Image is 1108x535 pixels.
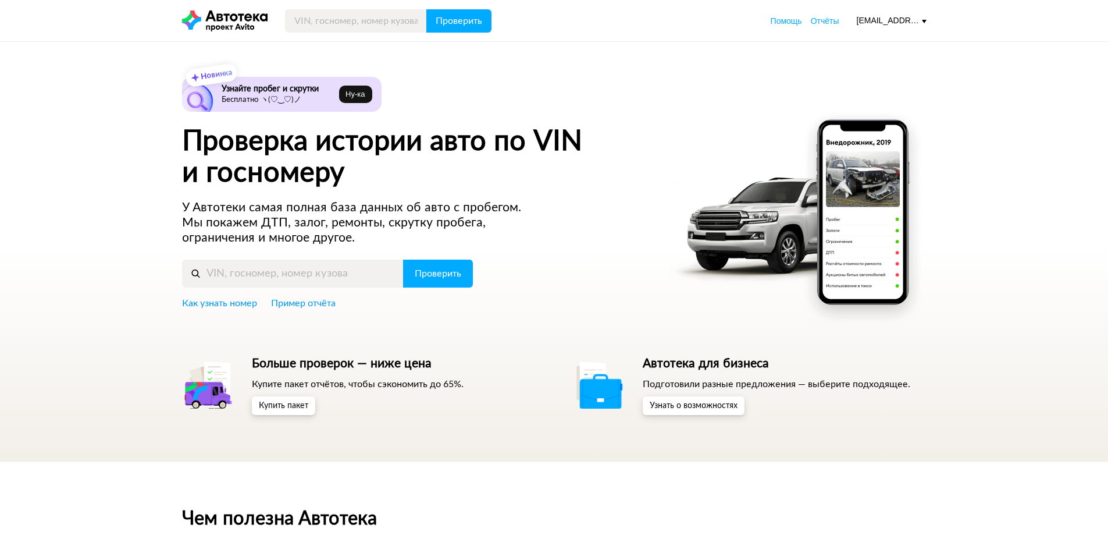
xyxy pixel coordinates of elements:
p: У Автотеки самая полная база данных об авто с пробегом. Мы покажем ДТП, залог, ремонты, скрутку п... [182,200,544,246]
input: VIN, госномер, номер кузова [182,260,404,288]
div: [EMAIL_ADDRESS][DOMAIN_NAME] [857,15,927,26]
button: Проверить [403,260,473,288]
p: Купите пакет отчётов, чтобы сэкономить до 65%. [252,378,464,391]
a: Как узнать номер [182,297,257,310]
span: Помощь [771,16,802,26]
p: Подготовили разные предложения — выберите подходящее. [643,378,910,391]
h1: Проверка истории авто по VIN и госномеру [182,126,655,189]
h2: Чем полезна Автотека [182,508,927,529]
a: Пример отчёта [271,297,336,310]
input: VIN, госномер, номер кузова [285,9,427,33]
strong: Новинка [200,69,232,81]
button: Купить пакет [252,396,315,415]
h5: Больше проверок — ниже цена [252,356,464,371]
span: Проверить [436,16,482,26]
span: Проверить [415,269,461,278]
a: Отчёты [811,15,839,27]
p: Бесплатно ヽ(♡‿♡)ノ [222,95,335,105]
span: Купить пакет [259,402,308,410]
a: Помощь [771,15,802,27]
button: Проверить [426,9,491,33]
span: Отчёты [811,16,839,26]
h6: Узнайте пробег и скрутки [222,84,335,94]
button: Узнать о возможностях [643,396,744,415]
span: Ну‑ка [345,90,365,99]
span: Узнать о возможностях [650,402,738,410]
h5: Автотека для бизнеса [643,356,910,371]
